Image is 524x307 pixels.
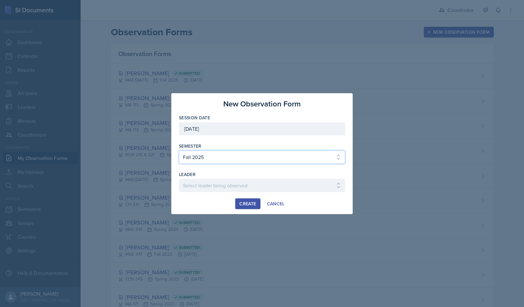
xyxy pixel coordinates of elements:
label: Session Date [179,115,210,121]
button: Cancel [263,198,289,209]
div: Cancel [267,201,285,206]
button: Create [235,198,260,209]
label: Semester [179,143,202,149]
h3: New Observation Form [223,98,301,110]
div: Create [239,201,256,206]
label: leader [179,171,196,178]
